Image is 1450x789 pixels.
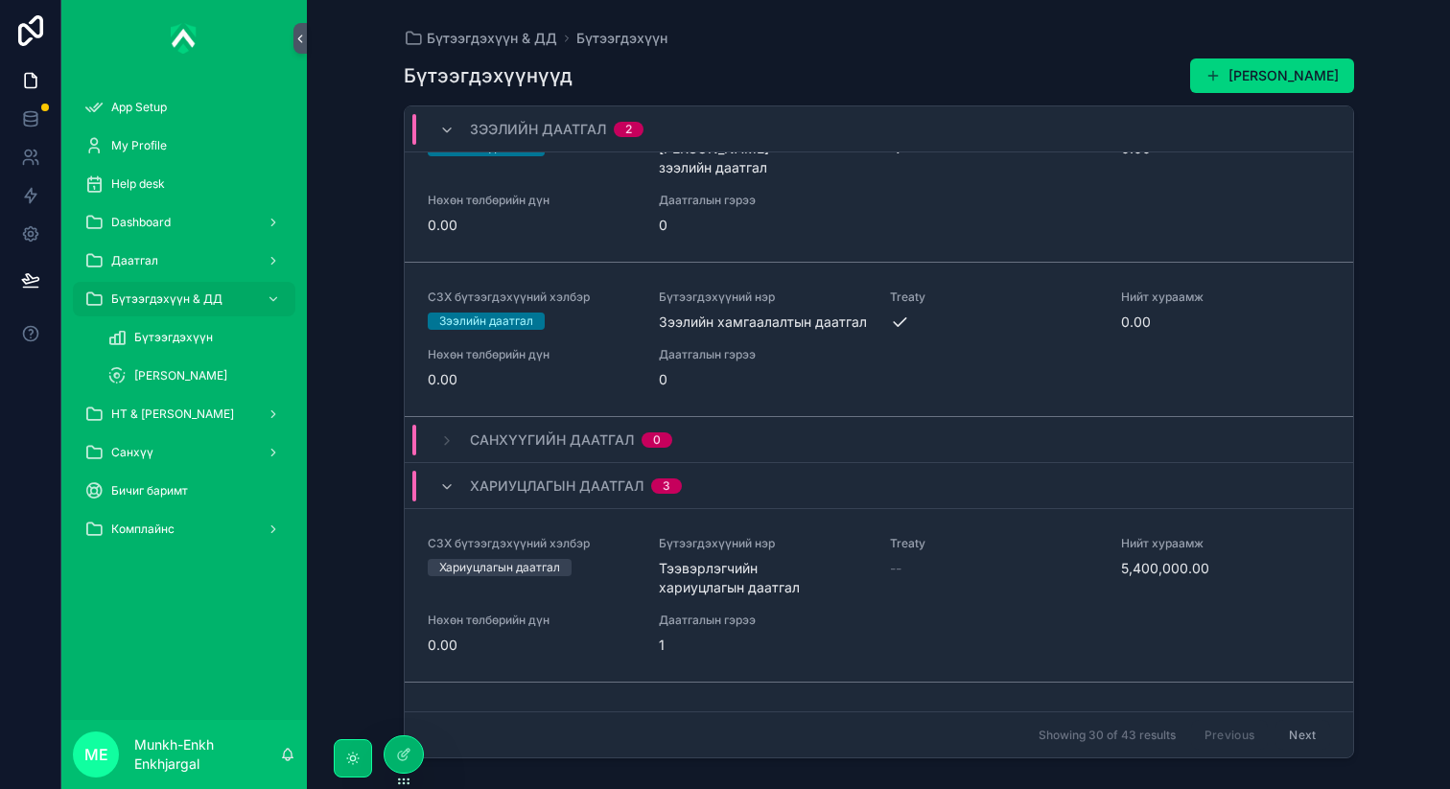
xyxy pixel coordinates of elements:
span: Бүтээгдэхүүний нэр [659,290,867,305]
a: СЗХ бүтээгдэхүүний хэлбэрЗээлийн даатгалБүтээгдэхүүний нэрЗээлийн хамгаалалтын даатгалTreatyНийт ... [405,263,1353,417]
span: Нийт хураамж [1121,709,1329,725]
a: Бүтээгдэхүүн & ДД [404,29,557,48]
span: Санхүү [111,445,153,460]
span: Help desk [111,176,165,192]
button: Next [1275,720,1329,750]
a: СЗХ бүтээгдэхүүний хэлбэрЗээлийн даатгалБүтээгдэхүүний нэр[PERSON_NAME] зээлийн даатгалTreatyНийт... [405,89,1353,263]
span: 1 [659,636,867,655]
h1: Бүтээгдэхүүнүүд [404,62,573,89]
span: 0 [659,216,867,235]
span: Treaty [890,536,1098,551]
span: Нөхөн төлбөрийн дүн [428,347,636,362]
a: Комплайнс [73,512,295,546]
span: Бүтээгдэхүүн & ДД [111,291,222,307]
span: СЗХ бүтээгдэхүүний хэлбэр [428,709,636,725]
a: [PERSON_NAME] [96,359,295,393]
span: App Setup [111,100,167,115]
span: Комплайнс [111,522,175,537]
button: [PERSON_NAME] [1190,58,1354,93]
span: 0.00 [428,370,636,389]
span: Тээвэрлэгчийн хариуцлагын даатгал [659,559,867,597]
div: scrollable content [61,77,307,571]
span: 0.00 [428,636,636,655]
span: Даатгал [111,253,158,268]
span: Зээлийн хамгаалалтын даатгал [659,313,867,332]
span: Зээлийн даатгал [470,120,606,139]
a: СЗХ бүтээгдэхүүний хэлбэрХариуцлагын даатгалБүтээгдэхүүний нэрТээвэрлэгчийн хариуцлагын даатгалTr... [405,509,1353,683]
span: -- [890,559,901,578]
span: My Profile [111,138,167,153]
img: App logo [171,23,198,54]
a: Бүтээгдэхүүн [576,29,667,48]
span: Даатгалын гэрээ [659,347,867,362]
span: 0 [659,370,867,389]
a: Бичиг баримт [73,474,295,508]
span: СЗХ бүтээгдэхүүний хэлбэр [428,290,636,305]
span: Хариуцлагын даатгал [470,476,643,496]
span: Dashboard [111,215,171,230]
a: App Setup [73,90,295,125]
div: 2 [625,122,632,137]
span: Даатгалын гэрээ [659,613,867,628]
div: Зээлийн даатгал [439,313,533,330]
div: 0 [653,432,661,448]
span: Treaty [890,290,1098,305]
a: Бүтээгдэхүүн [96,320,295,355]
a: НТ & [PERSON_NAME] [73,397,295,431]
span: СЗХ бүтээгдэхүүний хэлбэр [428,536,636,551]
span: [PERSON_NAME] [134,368,227,383]
span: Бичиг баримт [111,483,188,499]
p: Munkh-Enkh Enkhjargal [134,735,280,774]
div: Хариуцлагын даатгал [439,559,560,576]
span: 0.00 [1121,313,1329,332]
span: Нийт хураамж [1121,536,1329,551]
span: Нийт хураамж [1121,290,1329,305]
span: [PERSON_NAME] зээлийн даатгал [659,139,867,177]
span: Нөхөн төлбөрийн дүн [428,193,636,208]
span: ME [84,743,108,766]
span: Бүтээгдэхүүний нэр [659,709,867,725]
span: Бүтээгдэхүүн & ДД [427,29,557,48]
a: My Profile [73,128,295,163]
a: Санхүү [73,435,295,470]
a: Бүтээгдэхүүн & ДД [73,282,295,316]
span: Treaty [890,709,1098,725]
span: 0.00 [428,216,636,235]
span: Нөхөн төлбөрийн дүн [428,613,636,628]
span: Даатгалын гэрээ [659,193,867,208]
a: Dashboard [73,205,295,240]
span: 5,400,000.00 [1121,559,1329,578]
span: Showing 30 of 43 results [1039,728,1176,743]
span: Санхүүгийн даатгал [470,430,634,450]
a: Help desk [73,167,295,201]
span: Бүтээгдэхүүний нэр [659,536,867,551]
a: Даатгал [73,244,295,278]
span: НТ & [PERSON_NAME] [111,406,234,422]
div: 3 [663,478,670,494]
span: Бүтээгдэхүүн [134,330,213,345]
